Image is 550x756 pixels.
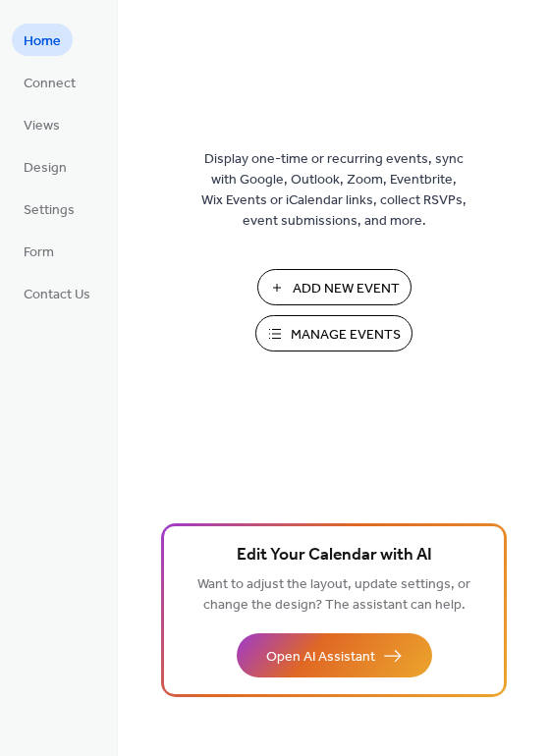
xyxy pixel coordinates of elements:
span: Views [24,116,60,136]
button: Manage Events [255,315,412,351]
span: Display one-time or recurring events, sync with Google, Outlook, Zoom, Eventbrite, Wix Events or ... [201,149,467,232]
a: Views [12,108,72,140]
span: Home [24,31,61,52]
span: Open AI Assistant [266,647,375,668]
a: Settings [12,192,86,225]
a: Design [12,150,79,183]
button: Open AI Assistant [237,633,432,677]
button: Add New Event [257,269,412,305]
a: Home [12,24,73,56]
span: Edit Your Calendar with AI [237,542,432,569]
span: Settings [24,200,75,221]
span: Contact Us [24,285,90,305]
a: Connect [12,66,87,98]
span: Want to adjust the layout, update settings, or change the design? The assistant can help. [197,571,470,619]
a: Contact Us [12,277,102,309]
span: Connect [24,74,76,94]
span: Design [24,158,67,179]
span: Manage Events [291,325,401,346]
span: Add New Event [293,279,400,299]
a: Form [12,235,66,267]
span: Form [24,243,54,263]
